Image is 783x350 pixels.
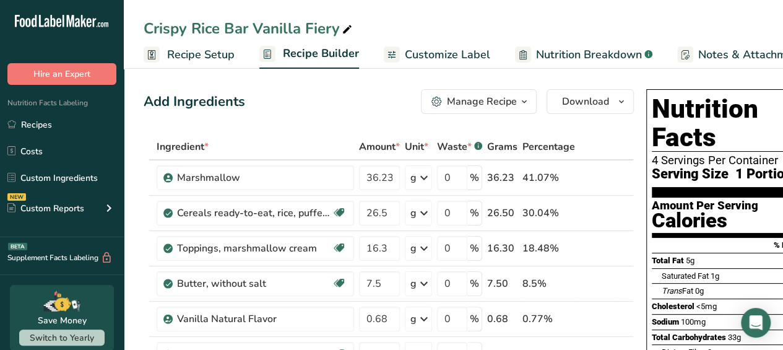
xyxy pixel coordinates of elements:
[359,139,400,154] span: Amount
[410,276,417,291] div: g
[522,170,575,185] div: 41.07%
[522,139,575,154] span: Percentage
[652,302,694,311] span: Cholesterol
[30,332,94,344] span: Switch to Yearly
[144,92,245,112] div: Add Ingredients
[652,200,758,212] div: Amount Per Serving
[405,139,428,154] span: Unit
[177,312,332,326] div: Vanilla Natural Flavor
[652,212,758,230] div: Calories
[144,41,235,69] a: Recipe Setup
[562,94,609,109] span: Download
[652,167,729,182] span: Serving Size
[7,202,84,215] div: Custom Reports
[652,256,684,265] span: Total Fat
[437,139,482,154] div: Waste
[410,312,417,326] div: g
[384,41,490,69] a: Customize Label
[487,241,517,256] div: 16.30
[38,314,87,327] div: Save Money
[741,308,771,338] div: Open Intercom Messenger
[662,286,693,295] span: Fat
[177,170,332,185] div: Marshmallow
[487,206,517,221] div: 26.50
[447,94,517,109] div: Manage Recipe
[8,243,27,250] div: BETA
[522,206,575,221] div: 30.04%
[487,170,517,185] div: 36.23
[167,46,235,63] span: Recipe Setup
[686,256,694,265] span: 5g
[177,276,332,291] div: Butter, without salt
[522,312,575,326] div: 0.77%
[522,241,575,256] div: 18.48%
[177,241,332,256] div: Toppings, marshmallow cream
[7,63,116,85] button: Hire an Expert
[696,302,717,311] span: <5mg
[487,139,517,154] span: Grams
[283,45,359,62] span: Recipe Builder
[652,333,726,342] span: Total Carbohydrates
[177,206,332,221] div: Cereals ready-to-eat, rice, puffed, fortified
[681,317,706,326] span: 100mg
[522,276,575,291] div: 8.5%
[157,139,209,154] span: Ingredient
[410,241,417,256] div: g
[410,170,417,185] div: g
[421,89,537,114] button: Manage Recipe
[259,40,359,69] a: Recipe Builder
[19,330,105,346] button: Switch to Yearly
[652,317,679,326] span: Sodium
[405,46,490,63] span: Customize Label
[695,286,704,295] span: 0g
[728,333,741,342] span: 33g
[487,312,517,326] div: 0.68
[662,286,682,295] i: Trans
[536,46,642,63] span: Nutrition Breakdown
[711,271,719,281] span: 1g
[662,271,709,281] span: Saturated Fat
[410,206,417,221] div: g
[7,193,26,201] div: NEW
[547,89,634,114] button: Download
[515,41,652,69] a: Nutrition Breakdown
[487,276,517,291] div: 7.50
[144,17,355,40] div: Crispy Rice Bar Vanilla Fiery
